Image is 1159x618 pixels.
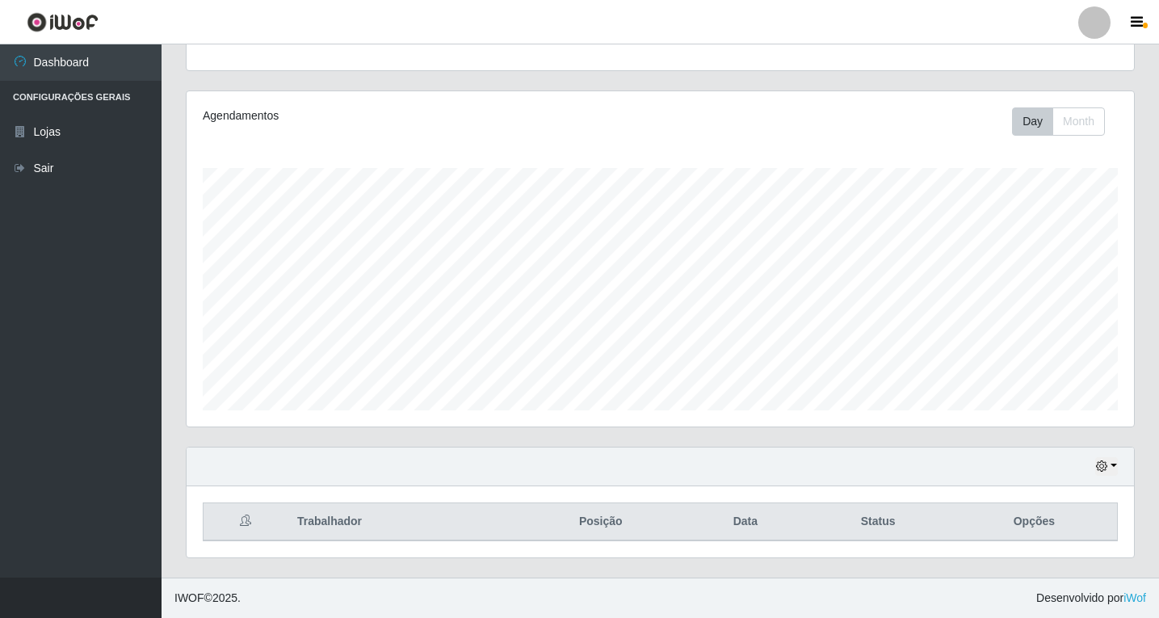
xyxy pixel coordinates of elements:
[1012,107,1053,136] button: Day
[515,503,686,541] th: Posição
[686,503,804,541] th: Data
[203,107,570,124] div: Agendamentos
[174,590,241,607] span: © 2025 .
[27,12,99,32] img: CoreUI Logo
[1123,591,1146,604] a: iWof
[1012,107,1105,136] div: First group
[1052,107,1105,136] button: Month
[805,503,951,541] th: Status
[951,503,1118,541] th: Opções
[1012,107,1118,136] div: Toolbar with button groups
[1036,590,1146,607] span: Desenvolvido por
[288,503,515,541] th: Trabalhador
[174,591,204,604] span: IWOF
